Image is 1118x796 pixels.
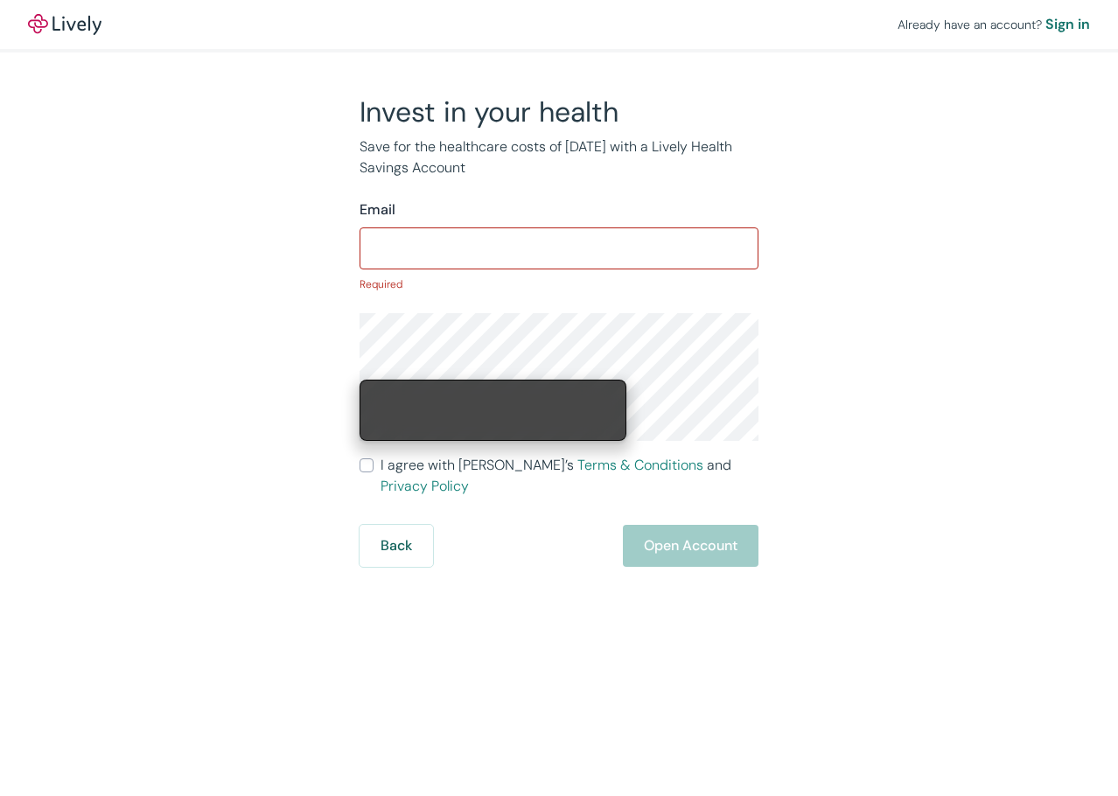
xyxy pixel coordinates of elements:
[577,456,703,474] a: Terms & Conditions
[1045,14,1090,35] a: Sign in
[381,477,469,495] a: Privacy Policy
[381,455,758,497] span: I agree with [PERSON_NAME]’s and
[28,14,101,35] img: Lively
[28,14,101,35] a: LivelyLively
[898,14,1090,35] div: Already have an account?
[360,199,395,220] label: Email
[360,525,433,567] button: Back
[360,94,758,129] h2: Invest in your health
[360,136,758,178] p: Save for the healthcare costs of [DATE] with a Lively Health Savings Account
[360,276,758,292] p: Required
